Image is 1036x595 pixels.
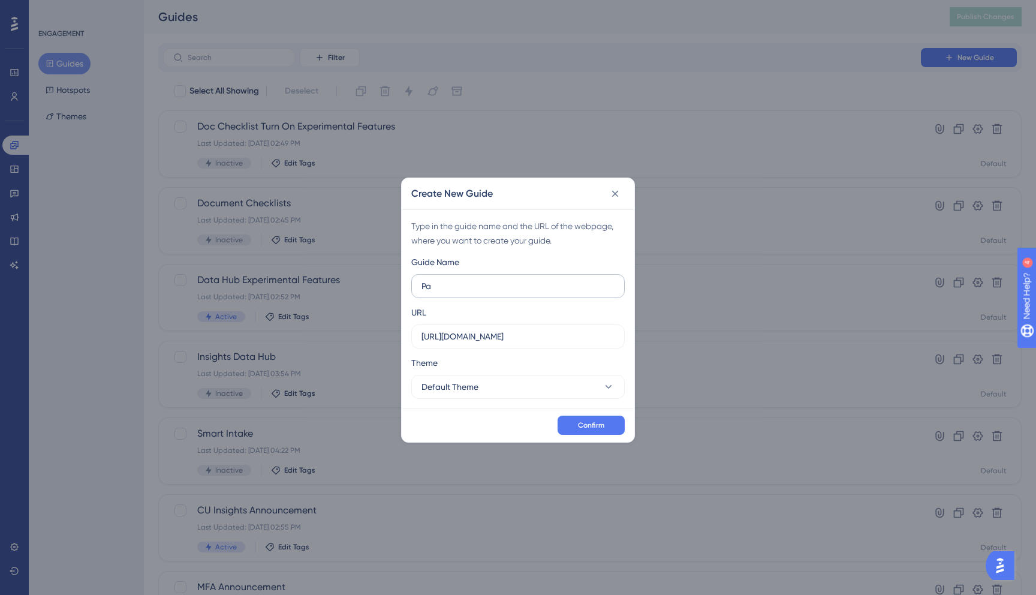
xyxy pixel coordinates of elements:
[28,3,75,17] span: Need Help?
[421,330,615,343] input: https://www.example.com
[986,548,1022,584] iframe: UserGuiding AI Assistant Launcher
[411,356,438,370] span: Theme
[411,305,426,320] div: URL
[421,380,478,394] span: Default Theme
[421,280,615,293] input: How to Create
[83,6,87,16] div: 4
[411,219,625,248] div: Type in the guide name and the URL of the webpage, where you want to create your guide.
[578,420,604,430] span: Confirm
[411,187,493,201] h2: Create New Guide
[411,255,459,269] div: Guide Name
